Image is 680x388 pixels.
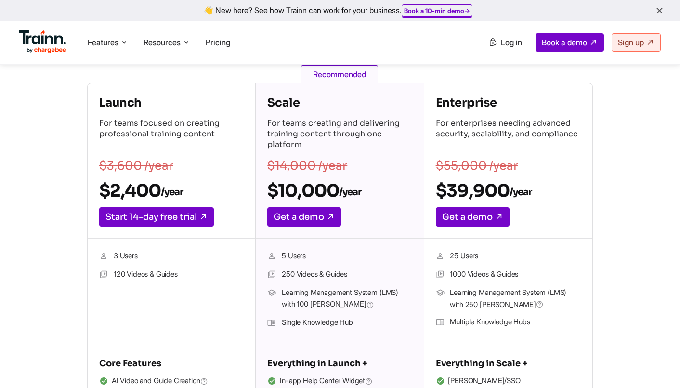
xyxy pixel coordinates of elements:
b: Book a 10-min demo [404,7,464,14]
a: Sign up [612,33,661,52]
s: $55,000 /year [436,159,518,173]
p: For teams creating and delivering training content through one platform [267,118,412,152]
span: Learning Management System (LMS) with 100 [PERSON_NAME] [282,287,412,311]
h5: Everything in Launch + [267,356,412,371]
div: 👋 New here? See how Trainn can work for your business. [6,6,674,15]
li: 5 Users [267,250,412,263]
a: Book a 10-min demo→ [404,7,470,14]
span: Features [88,37,118,48]
h4: Enterprise [436,95,581,110]
span: Recommended [301,65,378,83]
li: 3 Users [99,250,244,263]
span: Learning Management System (LMS) with 250 [PERSON_NAME] [450,287,580,310]
h2: $10,000 [267,180,412,201]
li: 1000 Videos & Guides [436,268,581,281]
a: Start 14-day free trial [99,207,214,227]
h5: Core Features [99,356,244,371]
h5: Everything in Scale + [436,356,581,371]
s: $3,600 /year [99,159,173,173]
span: Sign up [618,38,644,47]
a: Log in [483,34,528,51]
p: For teams focused on creating professional training content [99,118,244,152]
h4: Launch [99,95,244,110]
h4: Scale [267,95,412,110]
a: Book a demo [536,33,604,52]
li: Multiple Knowledge Hubs [436,316,581,329]
li: 120 Videos & Guides [99,268,244,281]
span: AI Video and Guide Creation [112,375,208,388]
s: $14,000 /year [267,159,347,173]
span: Resources [144,37,181,48]
a: Get a demo [436,207,510,227]
li: [PERSON_NAME]/SSO [436,375,581,388]
sub: /year [510,186,532,198]
a: Pricing [206,38,230,47]
sub: /year [161,186,183,198]
p: For enterprises needing advanced security, scalability, and compliance [436,118,581,152]
span: Book a demo [542,38,587,47]
img: Trainn Logo [19,30,66,54]
span: Log in [501,38,522,47]
h2: $2,400 [99,180,244,201]
li: 25 Users [436,250,581,263]
span: In-app Help Center Widget [280,375,373,388]
li: 250 Videos & Guides [267,268,412,281]
h2: $39,900 [436,180,581,201]
a: Get a demo [267,207,341,227]
sub: /year [339,186,361,198]
li: Single Knowledge Hub [267,317,412,329]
